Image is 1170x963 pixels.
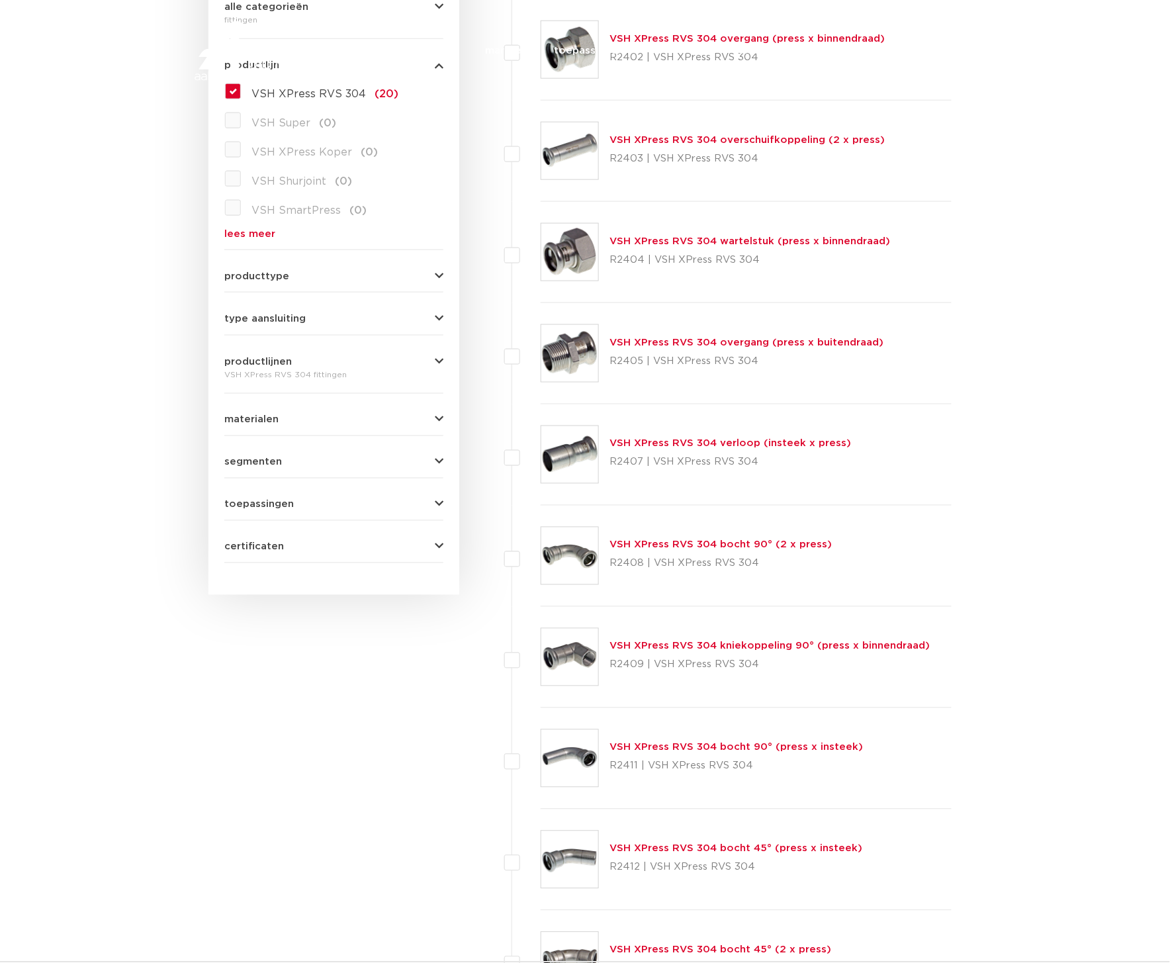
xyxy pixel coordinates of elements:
[224,457,443,467] button: segmenten
[609,236,890,246] a: VSH XPress RVS 304 wartelstuk (press x binnendraad)
[224,314,443,324] button: type aansluiting
[609,743,863,753] a: VSH XPress RVS 304 bocht 90° (press x insteek)
[224,314,306,324] span: type aansluiting
[224,542,443,552] button: certificaten
[609,756,863,777] p: R2411 | VSH XPress RVS 304
[609,135,885,145] a: VSH XPress RVS 304 overschuifkoppeling (2 x press)
[224,357,443,367] button: productlijnen
[361,147,378,158] span: (0)
[609,945,831,955] a: VSH XPress RVS 304 bocht 45° (2 x press)
[251,147,352,158] span: VSH XPress Koper
[609,857,862,878] p: R2412 | VSH XPress RVS 304
[349,205,367,216] span: (0)
[224,357,292,367] span: productlijnen
[609,439,851,449] a: VSH XPress RVS 304 verloop (insteek x press)
[541,325,598,382] img: Thumbnail for VSH XPress RVS 304 overgang (press x buitendraad)
[609,338,883,347] a: VSH XPress RVS 304 overgang (press x buitendraad)
[224,457,282,467] span: segmenten
[405,24,459,77] a: producten
[251,205,341,216] span: VSH SmartPress
[541,224,598,281] img: Thumbnail for VSH XPress RVS 304 wartelstuk (press x binnendraad)
[405,24,847,77] nav: Menu
[609,351,883,372] p: R2405 | VSH XPress RVS 304
[541,831,598,888] img: Thumbnail for VSH XPress RVS 304 bocht 45° (press x insteek)
[251,118,310,128] span: VSH Super
[224,367,443,383] div: VSH XPress RVS 304 fittingen
[541,426,598,483] img: Thumbnail for VSH XPress RVS 304 verloop (insteek x press)
[554,24,623,77] a: toepassingen
[650,24,706,77] a: downloads
[609,250,890,271] p: R2404 | VSH XPress RVS 304
[251,176,326,187] span: VSH Shurjoint
[224,415,443,425] button: materialen
[224,271,443,281] button: producttype
[609,540,832,550] a: VSH XPress RVS 304 bocht 90° (2 x press)
[224,542,284,552] span: certificaten
[609,553,832,574] p: R2408 | VSH XPress RVS 304
[224,415,279,425] span: materialen
[609,655,930,676] p: R2409 | VSH XPress RVS 304
[609,844,862,854] a: VSH XPress RVS 304 bocht 45° (press x insteek)
[224,500,443,510] button: toepassingen
[801,24,847,77] a: over ons
[541,527,598,584] img: Thumbnail for VSH XPress RVS 304 bocht 90° (2 x press)
[319,118,336,128] span: (0)
[224,271,289,281] span: producttype
[609,641,930,651] a: VSH XPress RVS 304 kniekoppeling 90° (press x binnendraad)
[913,24,926,77] div: my IPS
[224,229,443,239] a: lees meer
[541,730,598,787] img: Thumbnail for VSH XPress RVS 304 bocht 90° (press x insteek)
[541,629,598,686] img: Thumbnail for VSH XPress RVS 304 kniekoppeling 90° (press x binnendraad)
[485,24,527,77] a: markten
[609,452,851,473] p: R2407 | VSH XPress RVS 304
[335,176,352,187] span: (0)
[733,24,775,77] a: services
[541,122,598,179] img: Thumbnail for VSH XPress RVS 304 overschuifkoppeling (2 x press)
[609,148,885,169] p: R2403 | VSH XPress RVS 304
[224,500,294,510] span: toepassingen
